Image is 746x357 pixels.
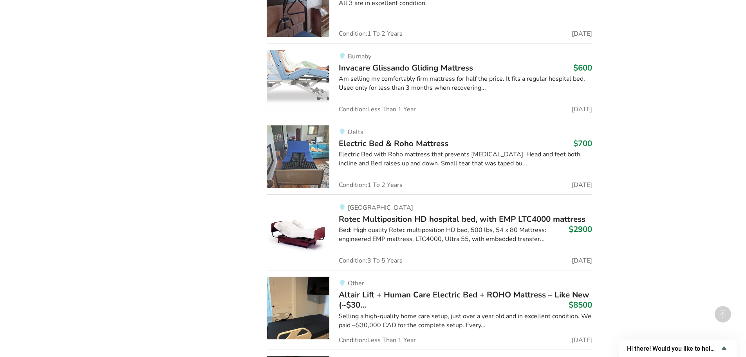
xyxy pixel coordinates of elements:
[348,279,364,288] span: Other
[339,257,403,264] span: Condition: 3 To 5 Years
[572,257,592,264] span: [DATE]
[572,337,592,343] span: [DATE]
[569,300,592,310] h3: $8500
[267,277,329,339] img: bedroom equipment-altair lift + human care electric bed + roho mattress – like new (~$30k paid) –...
[339,226,592,244] div: Bed: High quality Rotec multiposition HD bed, 500 lbs, 54 x 80 Mattress: engineered EMP mattress,...
[267,43,592,119] a: bedroom equipment-invacare glissando gliding mattressBurnabyInvacare Glissando Gliding Mattress$6...
[348,203,413,212] span: [GEOGRAPHIC_DATA]
[267,50,329,112] img: bedroom equipment-invacare glissando gliding mattress
[627,344,729,353] button: Show survey - Hi there! Would you like to help us improve AssistList?
[573,63,592,73] h3: $600
[572,106,592,112] span: [DATE]
[267,125,329,188] img: bedroom equipment-electric bed & roho mattress
[339,106,416,112] span: Condition: Less Than 1 Year
[569,224,592,234] h3: $2900
[267,119,592,194] a: bedroom equipment-electric bed & roho mattressDeltaElectric Bed & Roho Mattress$700Electric Bed w...
[573,138,592,149] h3: $700
[339,214,585,225] span: Rotec Multiposition HD hospital bed, with EMP LTC4000 mattress
[339,62,473,73] span: Invacare Glissando Gliding Mattress
[339,312,592,330] div: Selling a high-quality home care setup, just over a year old and in excellent condition. We paid ...
[267,201,329,264] img: bedroom equipment-rotec multiposition hd hospital bed, with emp ltc4000 mattress
[339,289,589,310] span: Altair Lift + Human Care Electric Bed + ROHO Mattress – Like New (~$30...
[348,52,371,61] span: Burnaby
[267,270,592,350] a: bedroom equipment-altair lift + human care electric bed + roho mattress – like new (~$30k paid) –...
[627,345,719,352] span: Hi there! Would you like to help us improve AssistList?
[348,128,363,136] span: Delta
[339,182,403,188] span: Condition: 1 To 2 Years
[339,138,448,149] span: Electric Bed & Roho Mattress
[339,150,592,168] div: Electric Bed with Roho mattress that prevents [MEDICAL_DATA]. Head and feet both incline and Bed ...
[267,194,592,270] a: bedroom equipment-rotec multiposition hd hospital bed, with emp ltc4000 mattress[GEOGRAPHIC_DATA]...
[339,31,403,37] span: Condition: 1 To 2 Years
[339,337,416,343] span: Condition: Less Than 1 Year
[572,31,592,37] span: [DATE]
[572,182,592,188] span: [DATE]
[339,74,592,92] div: Am selling my comfortably firm mattress for half the price. It fits a regular hospital bed. Used ...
